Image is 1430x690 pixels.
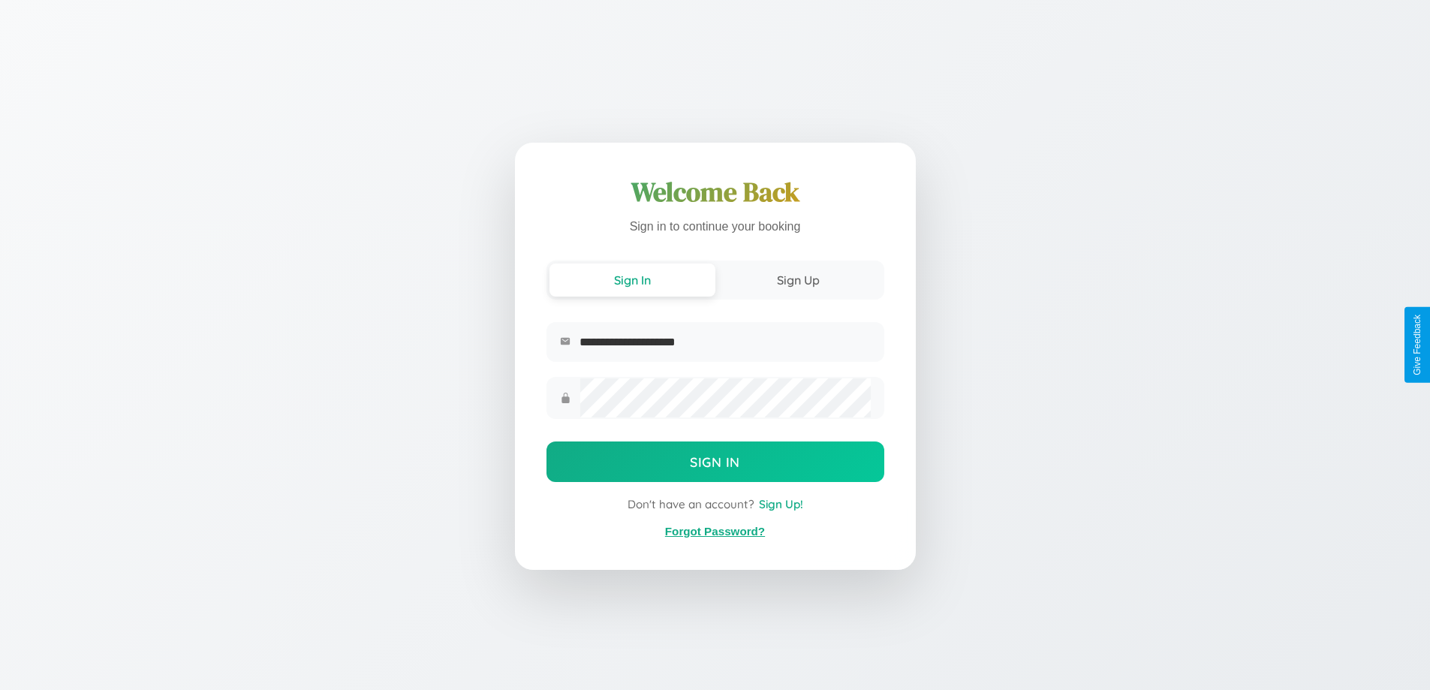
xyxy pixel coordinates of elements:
a: Forgot Password? [665,525,765,538]
span: Sign Up! [759,497,803,511]
p: Sign in to continue your booking [546,216,884,238]
div: Don't have an account? [546,497,884,511]
button: Sign In [549,264,715,297]
button: Sign In [546,441,884,482]
h1: Welcome Back [546,174,884,210]
button: Sign Up [715,264,881,297]
div: Give Feedback [1412,315,1422,375]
